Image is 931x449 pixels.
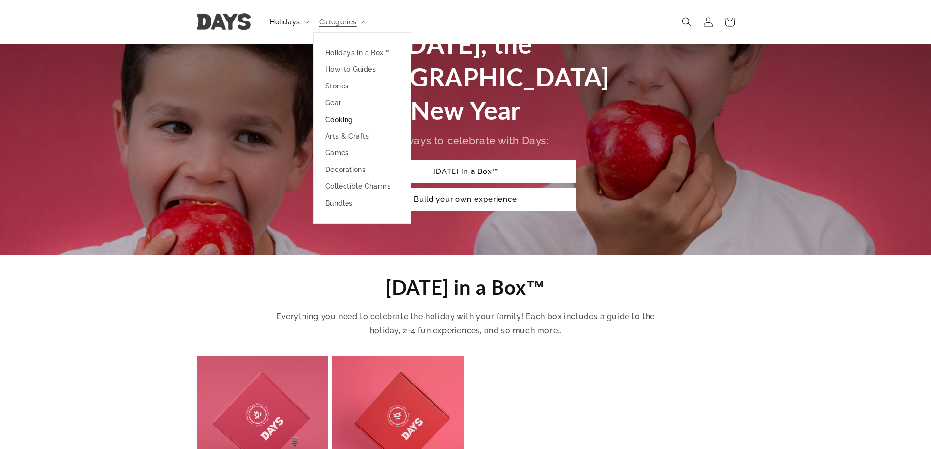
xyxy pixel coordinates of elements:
summary: Holidays [264,12,313,32]
p: Everything you need to celebrate the holiday with your family! Each box includes a guide to the h... [275,310,656,338]
a: Holidays in a Box™ [314,44,411,61]
a: Collectible Charms [314,178,411,195]
span: Two ways to celebrate with Days: [382,134,548,147]
span: Holidays [270,18,300,26]
a: Decorations [314,161,411,178]
a: Cooking [314,111,411,128]
a: Bundles [314,195,411,212]
a: [DATE] in a Box™ [356,160,576,183]
summary: Categories [313,12,370,32]
span: [DATE] in a Box™ [385,276,546,299]
summary: Search [676,11,697,33]
a: Games [314,145,411,161]
a: Stories [314,78,411,94]
span: Categories [319,18,357,26]
a: How-to Guides [314,61,411,78]
span: [DATE], the [DEMOGRAPHIC_DATA] New Year [322,29,609,125]
img: Days United [197,14,251,31]
a: Arts & Crafts [314,128,411,145]
a: Gear [314,95,411,111]
a: Build your own experience [356,188,576,211]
